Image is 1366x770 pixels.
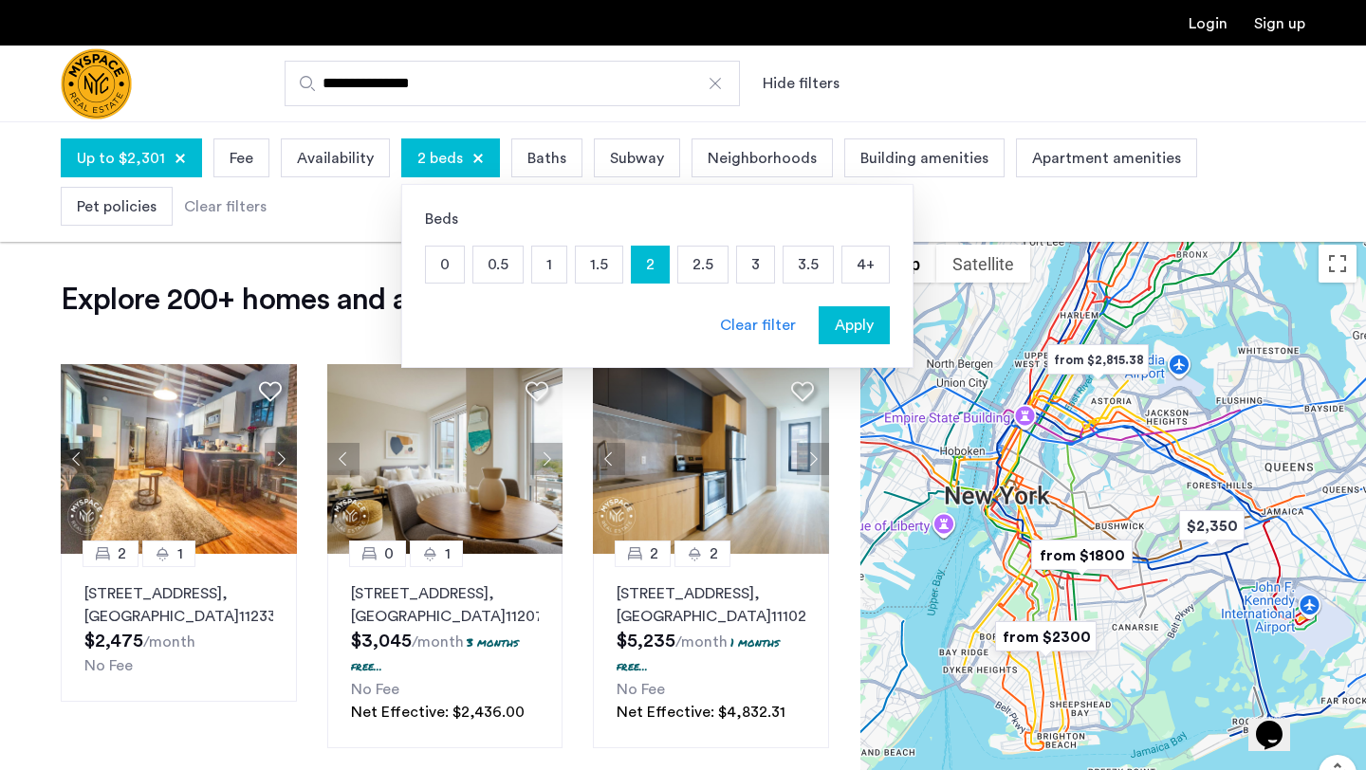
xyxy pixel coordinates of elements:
[230,147,253,170] span: Fee
[1248,694,1309,751] iframe: chat widget
[297,147,374,170] span: Availability
[184,195,267,218] div: Clear filters
[1189,16,1228,31] a: Login
[860,147,988,170] span: Building amenities
[720,314,796,337] div: Clear filter
[285,61,740,106] input: Apartment Search
[708,147,817,170] span: Neighborhoods
[835,314,874,337] span: Apply
[77,195,157,218] span: Pet policies
[737,247,774,283] p: 3
[426,247,464,283] p: 0
[1032,147,1181,170] span: Apartment amenities
[77,147,165,170] span: Up to $2,301
[61,48,132,119] img: logo
[417,147,463,170] span: 2 beds
[473,247,523,283] p: 0.5
[532,247,566,283] p: 1
[1254,16,1305,31] a: Registration
[576,247,622,283] p: 1.5
[527,147,566,170] span: Baths
[61,48,132,119] a: Cazamio Logo
[819,306,890,344] button: button
[678,247,728,283] p: 2.5
[425,208,890,230] div: Beds
[632,247,669,283] p: 2
[842,247,889,283] p: 4+
[784,247,833,283] p: 3.5
[610,147,664,170] span: Subway
[763,72,840,95] button: Show or hide filters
